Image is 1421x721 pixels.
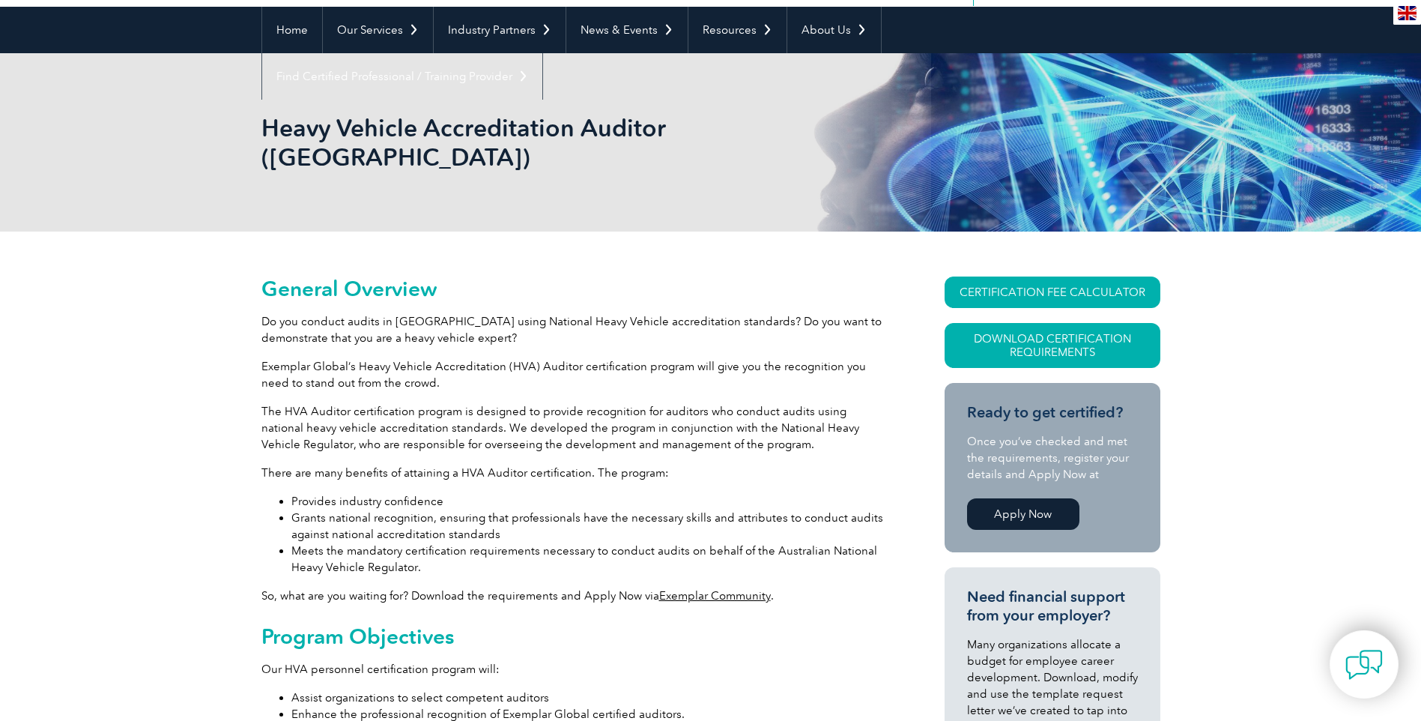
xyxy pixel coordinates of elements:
h3: Need financial support from your employer? [967,588,1138,625]
a: Our Services [323,7,433,53]
a: About Us [787,7,881,53]
a: Apply Now [967,498,1079,530]
a: Find Certified Professional / Training Provider [262,53,542,100]
p: Exemplar Global’s Heavy Vehicle Accreditation (HVA) Auditor certification program will give you t... [261,358,891,391]
a: Industry Partners [434,7,566,53]
img: contact-chat.png [1345,646,1383,684]
li: Assist organizations to select competent auditors [291,690,891,706]
h2: General Overview [261,277,891,301]
img: en [1398,6,1417,20]
li: Meets the mandatory certification requirements necessary to conduct audits on behalf of the Austr... [291,543,891,576]
h2: Program Objectives [261,624,891,648]
p: So, what are you waiting for? Download the requirements and Apply Now via . [261,588,891,604]
p: The HVA Auditor certification program is designed to provide recognition for auditors who conduct... [261,403,891,453]
a: Home [262,7,322,53]
h1: Heavy Vehicle Accreditation Auditor ([GEOGRAPHIC_DATA]) [261,113,837,172]
p: Do you conduct audits in [GEOGRAPHIC_DATA] using National Heavy Vehicle accreditation standards? ... [261,313,891,346]
a: Resources [688,7,787,53]
a: Exemplar Community [659,589,771,603]
h3: Ready to get certified? [967,403,1138,422]
a: CERTIFICATION FEE CALCULATOR [945,277,1160,308]
p: Once you’ve checked and met the requirements, register your details and Apply Now at [967,433,1138,483]
li: Provides industry confidence [291,493,891,510]
p: There are many benefits of attaining a HVA Auditor certification. The program: [261,465,891,481]
a: News & Events [566,7,688,53]
a: Download Certification Requirements [945,323,1160,368]
p: Our HVA personnel certification program will: [261,661,891,678]
li: Grants national recognition, ensuring that professionals have the necessary skills and attributes... [291,510,891,543]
